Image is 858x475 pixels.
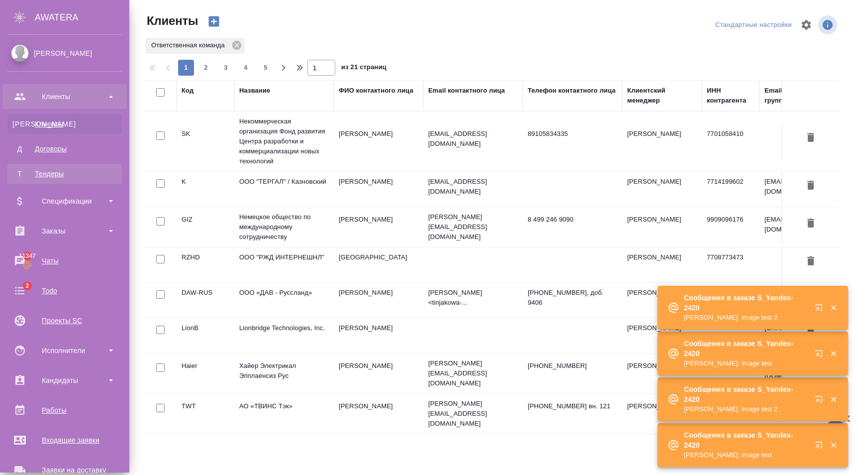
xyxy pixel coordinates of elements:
[177,247,234,282] td: RZHD
[238,63,254,73] span: 4
[177,210,234,244] td: GIZ
[234,318,334,353] td: Lionbridge Technologies, Inc.
[7,373,122,388] div: Кандидаты
[258,60,274,76] button: 5
[7,224,122,238] div: Заказы
[713,17,794,33] div: split button
[428,358,518,388] p: [PERSON_NAME][EMAIL_ADDRESS][DOMAIN_NAME]
[794,13,818,37] span: Настроить таблицу
[19,281,35,291] span: 2
[2,278,127,303] a: 2Todo
[702,247,760,282] td: 7708773473
[802,177,819,195] button: Удалить
[234,172,334,207] td: ООО "ТЕРГАЛ" / Казновский
[7,164,122,184] a: ТТендеры
[334,396,423,431] td: [PERSON_NAME]
[702,283,760,318] td: 7736207494
[707,86,755,106] div: ИНН контрагента
[428,399,518,429] p: [PERSON_NAME][EMAIL_ADDRESS][DOMAIN_NAME]
[528,215,617,225] p: 8 499 246 9090
[334,210,423,244] td: [PERSON_NAME]
[177,437,234,472] td: SKF
[7,313,122,328] div: Проекты SC
[258,63,274,73] span: 5
[528,86,616,96] div: Телефон контактного лица
[234,356,334,391] td: Хайер Электрикал Эпплаенсиз Рус
[234,247,334,282] td: ООО "РЖД ИНТЕРНЕШНЛ"
[334,247,423,282] td: [GEOGRAPHIC_DATA]
[144,13,198,29] span: Клиенты
[760,172,849,207] td: [EMAIL_ADDRESS][DOMAIN_NAME]
[684,404,808,414] p: [PERSON_NAME]: image test 2
[809,435,833,459] button: Открыть в новой вкладке
[341,61,386,76] span: из 21 страниц
[622,396,702,431] td: [PERSON_NAME]
[7,253,122,268] div: Чаты
[818,15,839,34] span: Посмотреть информацию
[339,86,413,96] div: ФИО контактного лица
[684,313,808,323] p: [PERSON_NAME]: image test 2
[239,86,270,96] div: Название
[528,401,617,411] p: [PHONE_NUMBER] вн. 121
[760,210,849,244] td: [EMAIL_ADDRESS][DOMAIN_NAME]
[7,283,122,298] div: Todo
[12,169,117,179] div: Тендеры
[198,60,214,76] button: 2
[7,403,122,418] div: Работы
[684,430,808,450] p: Сообщения в заказе S_Yandex-2420
[823,349,844,358] button: Закрыть
[622,210,702,244] td: [PERSON_NAME]
[622,318,702,353] td: [PERSON_NAME]
[702,172,760,207] td: 7714199602
[802,215,819,233] button: Удалить
[428,86,505,96] div: Email контактного лица
[177,283,234,318] td: DAW-RUS
[702,210,760,244] td: 9909096176
[234,396,334,431] td: АО «ТВИНС Тэк»
[334,318,423,353] td: [PERSON_NAME]
[7,139,122,159] a: ДДоговоры
[7,89,122,104] div: Клиенты
[2,248,127,273] a: 11347Чаты
[334,283,423,318] td: [PERSON_NAME]
[823,303,844,312] button: Закрыть
[177,172,234,207] td: K
[202,13,226,30] button: Создать
[428,212,518,242] p: [PERSON_NAME][EMAIL_ADDRESS][DOMAIN_NAME]
[528,129,617,139] p: 89105834335
[2,428,127,453] a: Входящие заявки
[234,437,334,472] td: ООО «СКФ»
[702,124,760,159] td: 7701058410
[334,124,423,159] td: [PERSON_NAME]
[627,86,697,106] div: Клиентский менеджер
[182,86,193,96] div: Код
[809,298,833,322] button: Открыть в новой вкладке
[12,119,117,129] div: Клиенты
[334,437,423,472] td: [PERSON_NAME]
[809,389,833,413] button: Открыть в новой вкладке
[145,38,245,54] div: Ответственная команда
[764,86,844,106] div: Email клиентской группы
[823,441,844,450] button: Закрыть
[7,343,122,358] div: Исполнители
[238,60,254,76] button: 4
[177,396,234,431] td: TWT
[528,361,617,371] p: [PHONE_NUMBER]
[151,40,228,50] p: Ответственная команда
[218,63,234,73] span: 3
[622,124,702,159] td: [PERSON_NAME]
[802,252,819,271] button: Удалить
[809,344,833,367] button: Открыть в новой вкладке
[177,356,234,391] td: Haier
[198,63,214,73] span: 2
[823,395,844,404] button: Закрыть
[684,339,808,358] p: Сообщения в заказе S_Yandex-2420
[428,177,518,197] p: [EMAIL_ADDRESS][DOMAIN_NAME]
[7,48,122,59] div: [PERSON_NAME]
[7,114,122,134] a: [PERSON_NAME]Клиенты
[2,398,127,423] a: Работы
[428,129,518,149] p: [EMAIL_ADDRESS][DOMAIN_NAME]
[7,194,122,209] div: Спецификации
[234,112,334,171] td: Некоммерческая организация Фонд развития Центра разработки и коммерциализации новых технологий
[177,318,234,353] td: LionB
